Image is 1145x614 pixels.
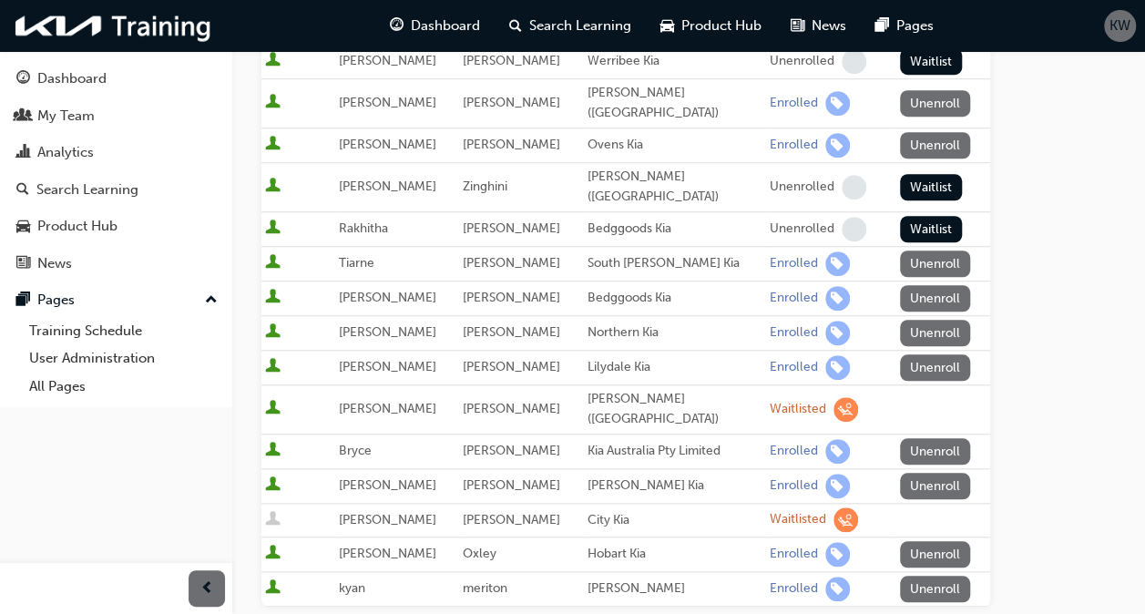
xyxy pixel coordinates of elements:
[588,51,762,72] div: Werribee Kia
[776,7,861,45] a: news-iconNews
[7,283,225,317] button: Pages
[339,179,436,194] span: [PERSON_NAME]
[339,546,436,561] span: [PERSON_NAME]
[900,541,971,568] button: Unenroll
[770,220,834,238] div: Unenrolled
[770,324,818,342] div: Enrolled
[463,220,560,236] span: [PERSON_NAME]
[825,355,850,380] span: learningRecordVerb_ENROLL-icon
[896,15,934,36] span: Pages
[825,321,850,345] span: learningRecordVerb_ENROLL-icon
[588,219,762,240] div: Bedggoods Kia
[339,512,436,527] span: [PERSON_NAME]
[265,52,281,70] span: User is active
[825,286,850,311] span: learningRecordVerb_ENROLL-icon
[390,15,404,37] span: guage-icon
[463,477,560,493] span: [PERSON_NAME]
[37,68,107,89] div: Dashboard
[646,7,776,45] a: car-iconProduct Hub
[16,145,30,161] span: chart-icon
[588,167,762,208] div: [PERSON_NAME] ([GEOGRAPHIC_DATA])
[495,7,646,45] a: search-iconSearch Learning
[463,401,560,416] span: [PERSON_NAME]
[463,137,560,152] span: [PERSON_NAME]
[339,255,374,271] span: Tiarne
[770,290,818,307] div: Enrolled
[770,137,818,154] div: Enrolled
[265,178,281,196] span: User is active
[265,545,281,563] span: User is active
[265,476,281,495] span: User is active
[265,136,281,154] span: User is active
[16,219,30,235] span: car-icon
[339,401,436,416] span: [PERSON_NAME]
[339,359,436,374] span: [PERSON_NAME]
[463,95,560,110] span: [PERSON_NAME]
[7,99,225,133] a: My Team
[37,142,94,163] div: Analytics
[37,106,95,127] div: My Team
[900,354,971,381] button: Unenroll
[770,95,818,112] div: Enrolled
[900,251,971,277] button: Unenroll
[265,579,281,598] span: User is active
[463,443,560,458] span: [PERSON_NAME]
[900,132,971,159] button: Unenroll
[463,512,560,527] span: [PERSON_NAME]
[588,357,762,378] div: Lilydale Kia
[16,71,30,87] span: guage-icon
[825,474,850,498] span: learningRecordVerb_ENROLL-icon
[900,576,971,602] button: Unenroll
[339,53,436,68] span: [PERSON_NAME]
[7,210,225,243] a: Product Hub
[375,7,495,45] a: guage-iconDashboard
[588,389,762,430] div: [PERSON_NAME] ([GEOGRAPHIC_DATA])
[9,7,219,45] img: kia-training
[16,182,29,199] span: search-icon
[770,53,834,70] div: Unenrolled
[588,322,762,343] div: Northern Kia
[7,136,225,169] a: Analytics
[770,255,818,272] div: Enrolled
[825,251,850,276] span: learningRecordVerb_ENROLL-icon
[339,220,388,236] span: Rakhitha
[825,133,850,158] span: learningRecordVerb_ENROLL-icon
[770,179,834,196] div: Unenrolled
[200,578,214,600] span: prev-icon
[842,175,866,200] span: learningRecordVerb_NONE-icon
[588,510,762,531] div: City Kia
[265,254,281,272] span: User is active
[529,15,631,36] span: Search Learning
[900,90,971,117] button: Unenroll
[7,247,225,281] a: News
[463,290,560,305] span: [PERSON_NAME]
[265,358,281,376] span: User is active
[825,439,850,464] span: learningRecordVerb_ENROLL-icon
[681,15,762,36] span: Product Hub
[825,542,850,567] span: learningRecordVerb_ENROLL-icon
[463,359,560,374] span: [PERSON_NAME]
[588,288,762,309] div: Bedggoods Kia
[770,401,826,418] div: Waitlisted
[588,83,762,124] div: [PERSON_NAME] ([GEOGRAPHIC_DATA])
[900,48,963,75] button: Waitlist
[339,137,436,152] span: [PERSON_NAME]
[900,320,971,346] button: Unenroll
[842,49,866,74] span: learningRecordVerb_NONE-icon
[588,441,762,462] div: Kia Australia Pty Limited
[463,324,560,340] span: [PERSON_NAME]
[833,507,858,532] span: learningRecordVerb_WAITLIST-icon
[339,290,436,305] span: [PERSON_NAME]
[265,220,281,238] span: User is active
[265,94,281,112] span: User is active
[22,317,225,345] a: Training Schedule
[16,256,30,272] span: news-icon
[842,217,866,241] span: learningRecordVerb_NONE-icon
[770,511,826,528] div: Waitlisted
[37,216,118,237] div: Product Hub
[463,53,560,68] span: [PERSON_NAME]
[875,15,889,37] span: pages-icon
[770,477,818,495] div: Enrolled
